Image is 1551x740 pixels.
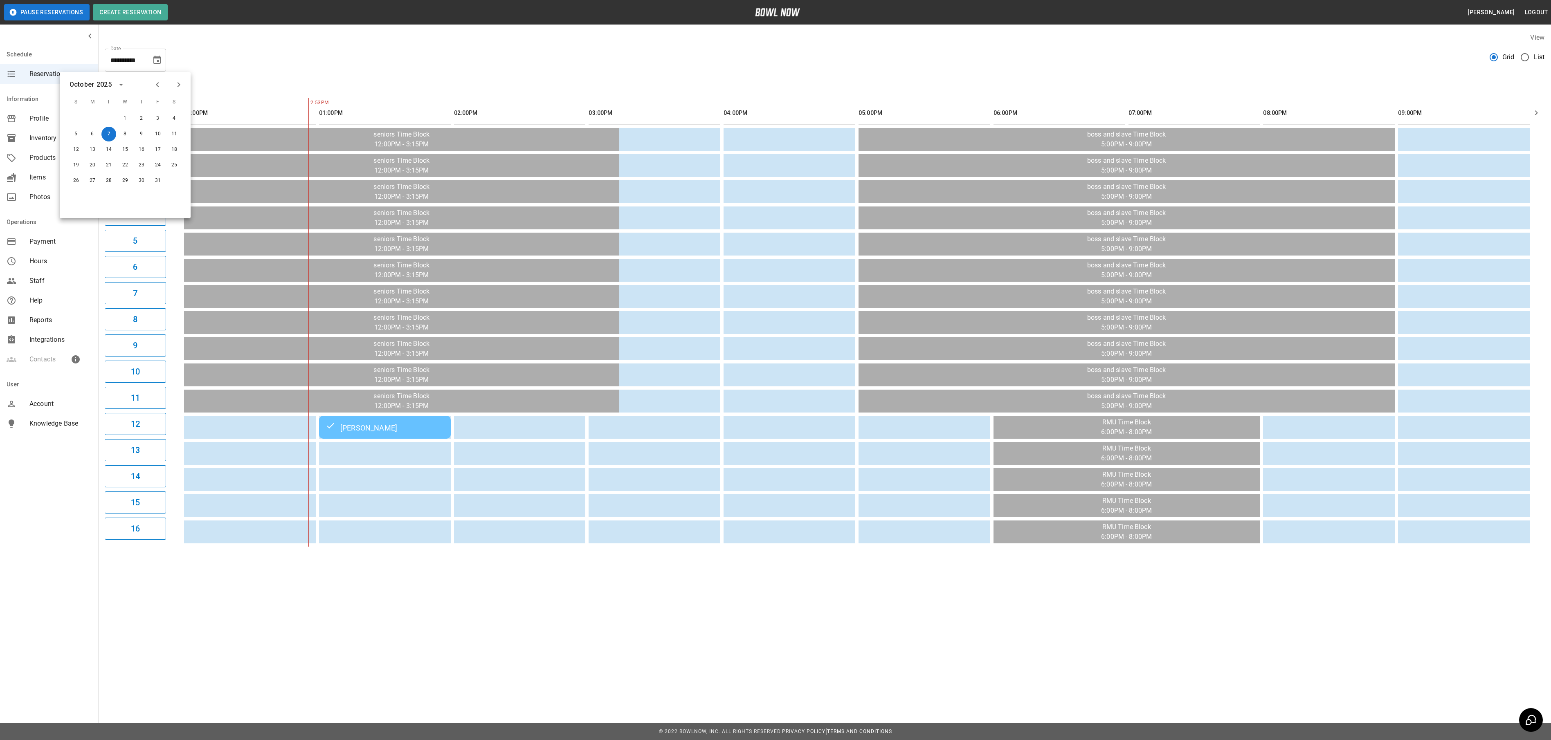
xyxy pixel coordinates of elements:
div: inventory tabs [105,78,1544,98]
h6: 11 [131,391,140,404]
button: Oct 26, 2025 [69,173,83,188]
button: Oct 3, 2025 [151,111,165,126]
button: calendar view is open, switch to year view [114,78,128,92]
span: W [118,94,133,110]
span: F [151,94,165,110]
th: 01:00PM [319,101,451,125]
button: Oct 11, 2025 [167,127,182,141]
button: Oct 21, 2025 [101,158,116,173]
span: Reports [29,315,92,325]
button: Create Reservation [93,4,168,20]
span: List [1533,52,1544,62]
button: Oct 12, 2025 [69,142,83,157]
button: Oct 31, 2025 [151,173,165,188]
th: 03:00PM [589,101,720,125]
h6: 16 [131,522,140,535]
h6: 15 [131,496,140,509]
span: Help [29,296,92,305]
button: Oct 2, 2025 [134,111,149,126]
button: Oct 27, 2025 [85,173,100,188]
span: Inventory [29,133,92,143]
h6: 9 [133,339,137,352]
button: Oct 16, 2025 [134,142,149,157]
button: Oct 13, 2025 [85,142,100,157]
button: Oct 6, 2025 [85,127,100,141]
table: sticky table [181,98,1533,547]
span: T [101,94,116,110]
th: 04:00PM [724,101,855,125]
span: Staff [29,276,92,286]
th: 06:00PM [994,101,1125,125]
span: S [69,94,83,110]
span: S [167,94,182,110]
label: View [1530,34,1544,41]
button: 8 [105,308,166,330]
button: 14 [105,465,166,487]
th: 07:00PM [1128,101,1260,125]
button: Oct 5, 2025 [69,127,83,141]
button: Next month [172,78,186,92]
button: Oct 30, 2025 [134,173,149,188]
button: 10 [105,361,166,383]
th: 12:00PM [184,101,316,125]
h6: 10 [131,365,140,378]
button: Oct 1, 2025 [118,111,133,126]
span: Payment [29,237,92,247]
div: 2025 [97,80,112,90]
button: 5 [105,230,166,252]
h6: 14 [131,470,140,483]
button: Oct 19, 2025 [69,158,83,173]
button: 7 [105,282,166,304]
span: Products [29,153,92,163]
button: Oct 8, 2025 [118,127,133,141]
button: 15 [105,491,166,514]
button: Oct 23, 2025 [134,158,149,173]
h6: 13 [131,444,140,457]
th: 09:00PM [1398,101,1530,125]
span: © 2022 BowlNow, Inc. All Rights Reserved. [659,729,782,734]
h6: 6 [133,260,137,274]
span: Integrations [29,335,92,345]
button: 11 [105,387,166,409]
button: 6 [105,256,166,278]
th: 08:00PM [1263,101,1395,125]
span: Knowledge Base [29,419,92,428]
th: 02:00PM [454,101,586,125]
img: logo [755,8,800,16]
a: Privacy Policy [782,729,825,734]
span: Profile [29,114,92,123]
div: October [70,80,94,90]
button: 13 [105,439,166,461]
a: Terms and Conditions [827,729,892,734]
button: Choose date, selected date is Oct 7, 2025 [149,52,165,68]
button: Logout [1522,5,1551,20]
span: Reservations [29,69,92,79]
button: Oct 9, 2025 [134,127,149,141]
button: Pause Reservations [4,4,90,20]
button: Oct 15, 2025 [118,142,133,157]
button: 12 [105,413,166,435]
button: [PERSON_NAME] [1464,5,1518,20]
span: M [85,94,100,110]
span: Grid [1502,52,1515,62]
button: Oct 18, 2025 [167,142,182,157]
span: 2:53PM [308,99,310,107]
h6: 8 [133,313,137,326]
button: 9 [105,334,166,357]
h6: 7 [133,287,137,300]
button: Oct 17, 2025 [151,142,165,157]
span: Items [29,173,92,182]
button: Oct 22, 2025 [118,158,133,173]
button: Oct 4, 2025 [167,111,182,126]
button: Previous month [151,78,164,92]
button: Oct 24, 2025 [151,158,165,173]
button: Oct 25, 2025 [167,158,182,173]
span: Account [29,399,92,409]
button: Oct 14, 2025 [101,142,116,157]
button: Oct 10, 2025 [151,127,165,141]
button: 16 [105,518,166,540]
div: [PERSON_NAME] [326,422,444,432]
button: Oct 28, 2025 [101,173,116,188]
h6: 12 [131,417,140,431]
span: Hours [29,256,92,266]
